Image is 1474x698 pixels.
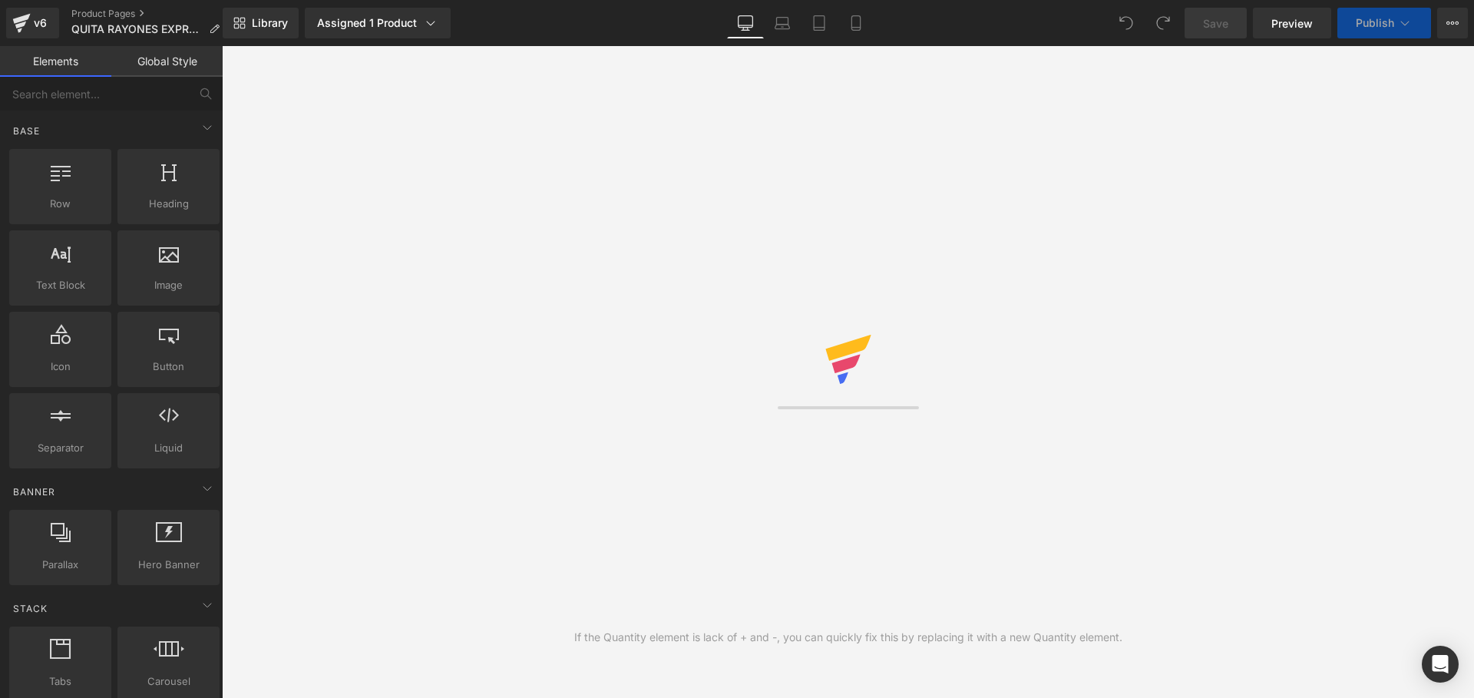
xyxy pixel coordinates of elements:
div: v6 [31,13,50,33]
a: Desktop [727,8,764,38]
a: Preview [1253,8,1331,38]
span: Row [14,196,107,212]
a: Laptop [764,8,801,38]
a: Mobile [838,8,874,38]
span: Parallax [14,557,107,573]
span: Text Block [14,277,107,293]
span: Library [252,16,288,30]
span: Preview [1271,15,1313,31]
a: v6 [6,8,59,38]
span: QUITA RAYONES EXPRESS [71,23,203,35]
a: Product Pages [71,8,232,20]
span: Button [122,359,215,375]
a: Tablet [801,8,838,38]
span: Carousel [122,673,215,690]
div: If the Quantity element is lack of + and -, you can quickly fix this by replacing it with a new Q... [574,629,1122,646]
span: Liquid [122,440,215,456]
span: Banner [12,485,57,499]
span: Save [1203,15,1228,31]
button: Publish [1337,8,1431,38]
div: Assigned 1 Product [317,15,438,31]
a: New Library [223,8,299,38]
span: Separator [14,440,107,456]
button: Undo [1111,8,1142,38]
span: Heading [122,196,215,212]
span: Publish [1356,17,1394,29]
button: More [1437,8,1468,38]
span: Icon [14,359,107,375]
span: Tabs [14,673,107,690]
button: Redo [1148,8,1178,38]
div: Open Intercom Messenger [1422,646,1459,683]
span: Stack [12,601,49,616]
span: Image [122,277,215,293]
span: Hero Banner [122,557,215,573]
a: Global Style [111,46,223,77]
span: Base [12,124,41,138]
